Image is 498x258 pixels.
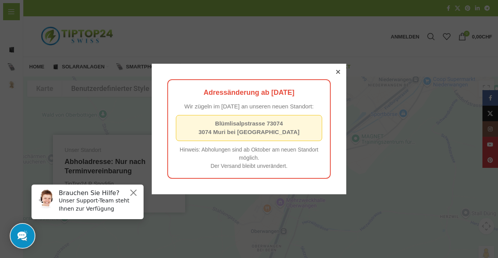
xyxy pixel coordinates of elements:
[176,102,322,111] p: Wir zügeln im [DATE] an unseren neuen Standort:
[33,11,114,18] h6: Brauchen Sie Hilfe?
[176,146,322,170] p: Hinweis: Abholungen sind ab Oktober am neuen Standort möglich. Der Versand bleibt unverändert.
[11,11,30,30] img: Customer service
[198,120,299,136] strong: Blümlisalpstrasse 73074 3074 Muri bei [GEOGRAPHIC_DATA]
[176,88,322,98] h3: Adressänderung ab [DATE]
[103,10,113,19] button: Close
[33,18,114,35] p: Unser Support-Team steht Ihnen zur Verfügung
